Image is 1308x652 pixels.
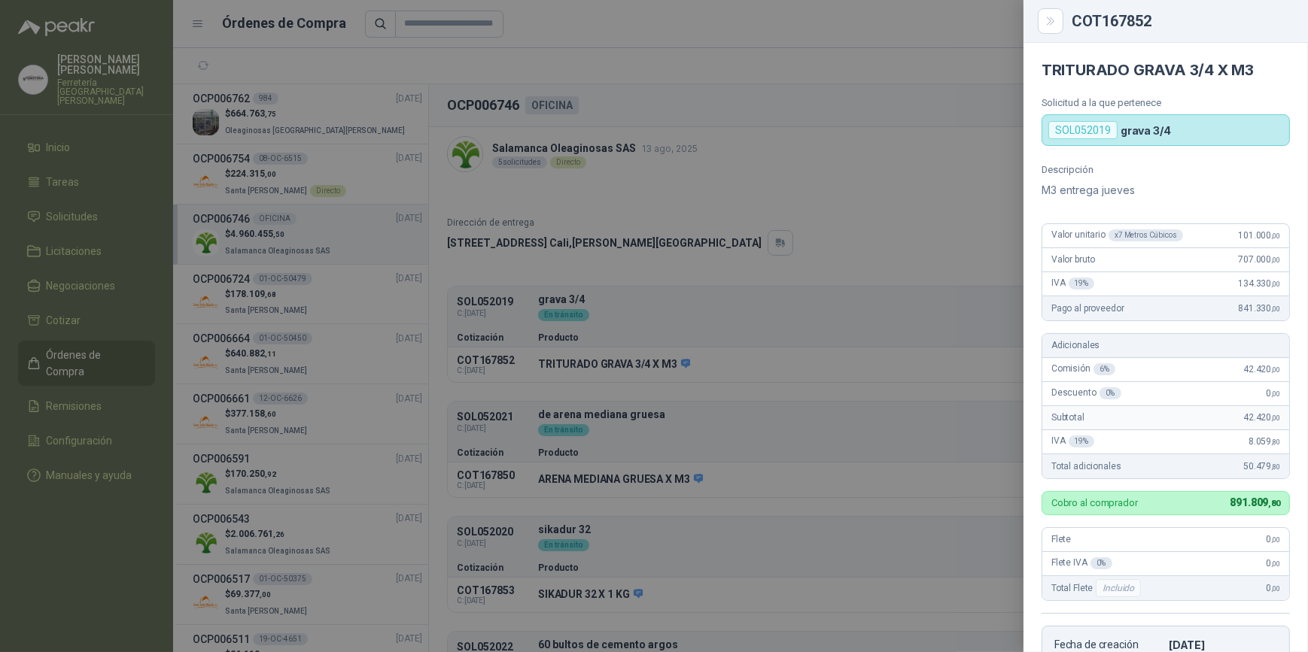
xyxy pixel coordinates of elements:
[1249,436,1280,447] span: 8.059
[1271,438,1280,446] span: ,80
[1267,534,1280,544] span: 0
[1271,365,1280,374] span: ,00
[1121,124,1171,137] p: grava 3/4
[1051,254,1095,265] span: Valor bruto
[1042,454,1289,478] div: Total adicionales
[1091,557,1112,569] div: 0 %
[1051,303,1124,314] span: Pago al proveedor
[1051,363,1115,375] span: Comisión
[1238,303,1280,314] span: 841.330
[1238,230,1280,241] span: 101.000
[1268,499,1280,508] span: ,80
[1051,412,1084,423] span: Subtotal
[1271,462,1280,471] span: ,80
[1048,121,1118,139] div: SOL052019
[1271,390,1280,398] span: ,00
[1051,387,1121,399] span: Descuento
[1271,584,1280,593] span: ,00
[1238,254,1280,265] span: 707.000
[1271,305,1280,313] span: ,00
[1051,498,1138,508] p: Cobro al comprador
[1042,181,1290,199] p: M3 entrega jueves
[1238,278,1280,289] span: 134.330
[1267,388,1280,399] span: 0
[1169,638,1277,651] p: [DATE]
[1042,97,1290,108] p: Solicitud a la que pertenece
[1096,579,1141,597] div: Incluido
[1051,534,1071,544] span: Flete
[1243,412,1280,423] span: 42.420
[1051,557,1112,569] span: Flete IVA
[1271,232,1280,240] span: ,00
[1042,334,1289,358] div: Adicionales
[1267,558,1280,569] span: 0
[1051,435,1094,447] span: IVA
[1271,414,1280,422] span: ,00
[1072,14,1290,29] div: COT167852
[1094,363,1115,375] div: 6 %
[1230,496,1280,508] span: 891.809
[1271,560,1280,568] span: ,00
[1051,579,1144,597] span: Total Flete
[1271,535,1280,544] span: ,00
[1051,229,1183,241] span: Valor unitario
[1243,364,1280,375] span: 42.420
[1271,256,1280,264] span: ,00
[1054,638,1163,651] p: Fecha de creación
[1243,461,1280,472] span: 50.479
[1051,277,1094,290] span: IVA
[1271,280,1280,288] span: ,00
[1042,164,1290,175] p: Descripción
[1069,435,1095,447] div: 19 %
[1100,387,1121,399] div: 0 %
[1042,12,1060,30] button: Close
[1267,583,1280,593] span: 0
[1109,229,1183,241] div: x 7 Metros Cúbicos
[1042,61,1290,79] h4: TRITURADO GRAVA 3/4 X M3
[1069,277,1095,290] div: 19 %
